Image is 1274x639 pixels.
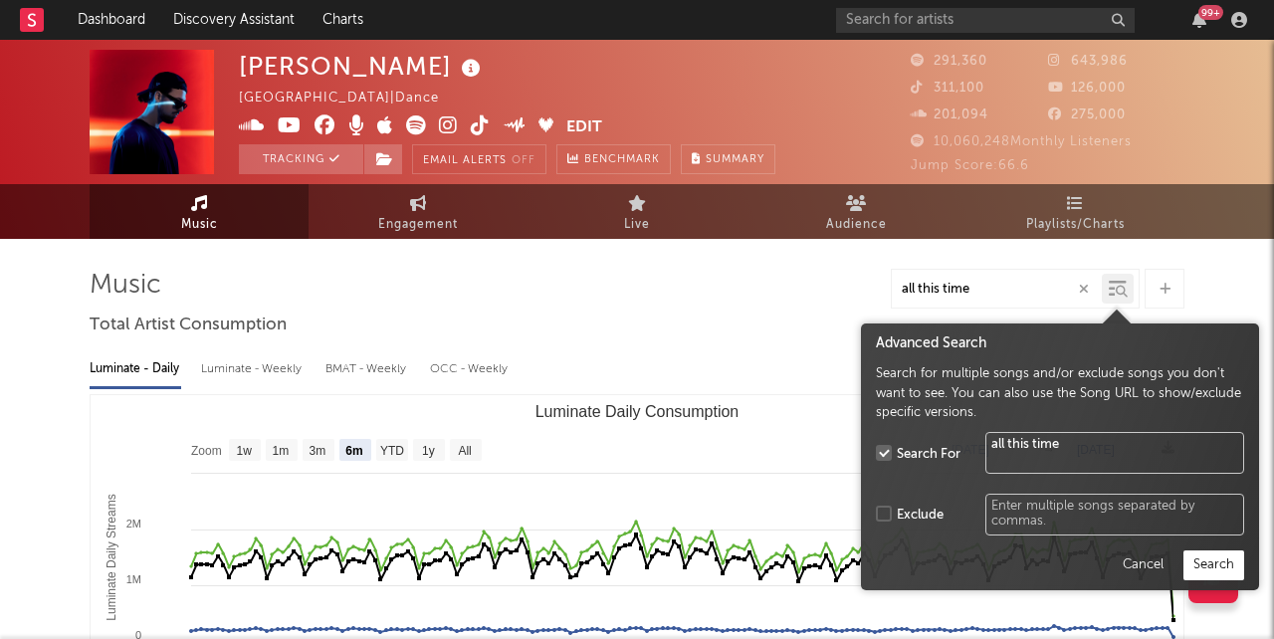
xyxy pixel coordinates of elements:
[105,494,118,620] text: Luminate Daily Streams
[345,444,362,458] text: 6m
[1198,5,1223,20] div: 99 +
[706,154,764,165] span: Summary
[897,445,960,465] div: Search For
[273,444,290,458] text: 1m
[378,213,458,237] span: Engagement
[624,213,650,237] span: Live
[239,144,363,174] button: Tracking
[90,184,309,239] a: Music
[422,444,435,458] text: 1y
[380,444,404,458] text: YTD
[1183,550,1244,580] button: Search
[325,352,410,386] div: BMAT - Weekly
[911,55,987,68] span: 291,360
[965,184,1184,239] a: Playlists/Charts
[90,314,287,337] span: Total Artist Consumption
[836,8,1135,33] input: Search for artists
[911,135,1132,148] span: 10,060,248 Monthly Listeners
[126,573,141,585] text: 1M
[90,352,181,386] div: Luminate - Daily
[1192,12,1206,28] button: 99+
[191,444,222,458] text: Zoom
[512,155,535,166] em: Off
[746,184,965,239] a: Audience
[876,333,1244,354] div: Advanced Search
[239,50,486,83] div: [PERSON_NAME]
[310,444,326,458] text: 3m
[556,144,671,174] a: Benchmark
[985,432,1244,474] textarea: all this time
[528,184,746,239] a: Live
[239,87,462,110] div: [GEOGRAPHIC_DATA] | Dance
[911,82,984,95] span: 311,100
[584,148,660,172] span: Benchmark
[535,403,740,420] text: Luminate Daily Consumption
[911,108,988,121] span: 201,094
[1048,108,1126,121] span: 275,000
[430,352,510,386] div: OCC - Weekly
[911,159,1029,172] span: Jump Score: 66.6
[412,144,546,174] button: Email AlertsOff
[1048,82,1126,95] span: 126,000
[826,213,887,237] span: Audience
[126,518,141,530] text: 2M
[892,282,1102,298] input: Search by song name or URL
[1048,55,1128,68] span: 643,986
[1112,550,1173,580] button: Cancel
[681,144,775,174] button: Summary
[309,184,528,239] a: Engagement
[876,364,1244,423] div: Search for multiple songs and/or exclude songs you don't want to see. You can also use the Song U...
[1026,213,1125,237] span: Playlists/Charts
[237,444,253,458] text: 1w
[458,444,471,458] text: All
[897,506,944,526] div: Exclude
[566,115,602,140] button: Edit
[201,352,306,386] div: Luminate - Weekly
[181,213,218,237] span: Music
